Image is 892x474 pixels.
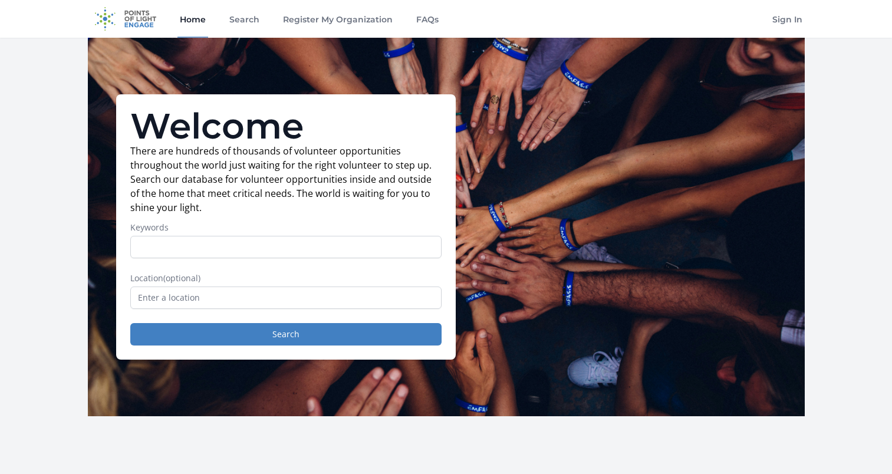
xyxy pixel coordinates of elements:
h1: Welcome [130,108,442,144]
input: Enter a location [130,287,442,309]
span: (optional) [163,272,200,284]
button: Search [130,323,442,345]
label: Location [130,272,442,284]
p: There are hundreds of thousands of volunteer opportunities throughout the world just waiting for ... [130,144,442,215]
label: Keywords [130,222,442,233]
